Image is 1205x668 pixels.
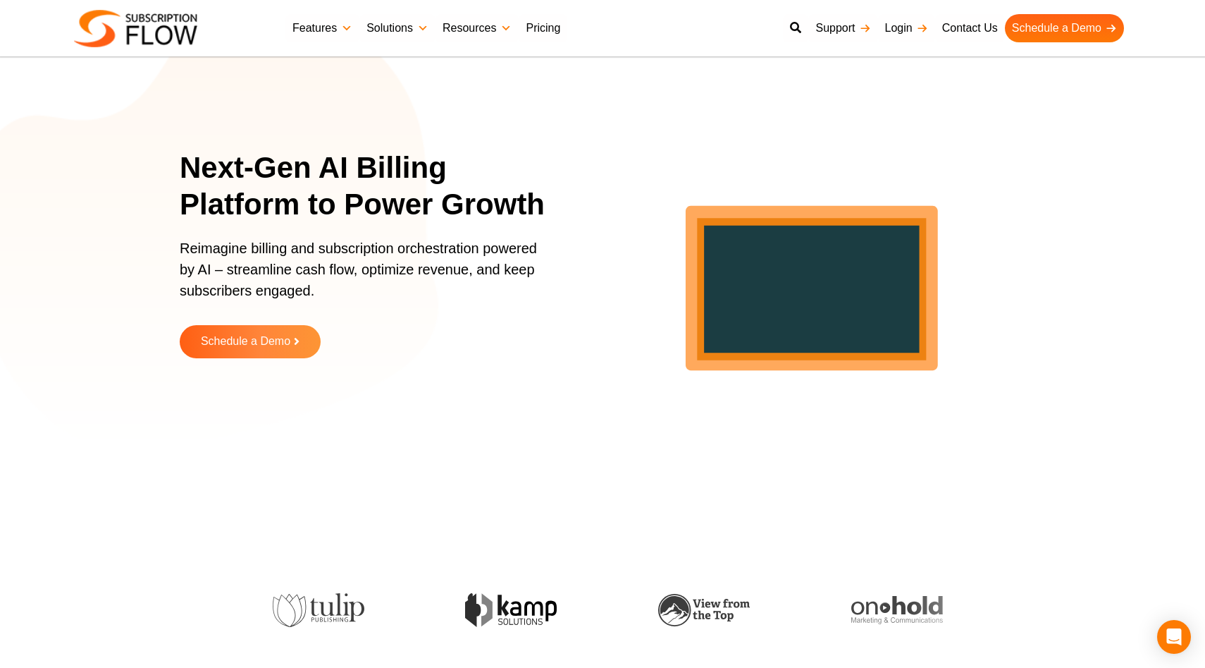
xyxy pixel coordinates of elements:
[566,596,657,624] img: onhold-marketing
[1005,14,1124,42] a: Schedule a Demo
[180,325,321,358] a: Schedule a Demo
[435,14,519,42] a: Resources
[808,14,877,42] a: Support
[935,14,1005,42] a: Contact Us
[359,14,435,42] a: Solutions
[759,592,851,628] img: orange-onions
[201,336,290,348] span: Schedule a Demo
[180,150,564,224] h1: Next-Gen AI Billing Platform to Power Growth
[1157,620,1191,654] div: Open Intercom Messenger
[373,594,465,627] img: view-from-the-top
[285,14,359,42] a: Features
[74,10,197,47] img: Subscriptionflow
[180,238,546,315] p: Reimagine billing and subscription orchestration powered by AI – streamline cash flow, optimize r...
[519,14,567,42] a: Pricing
[878,14,935,42] a: Login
